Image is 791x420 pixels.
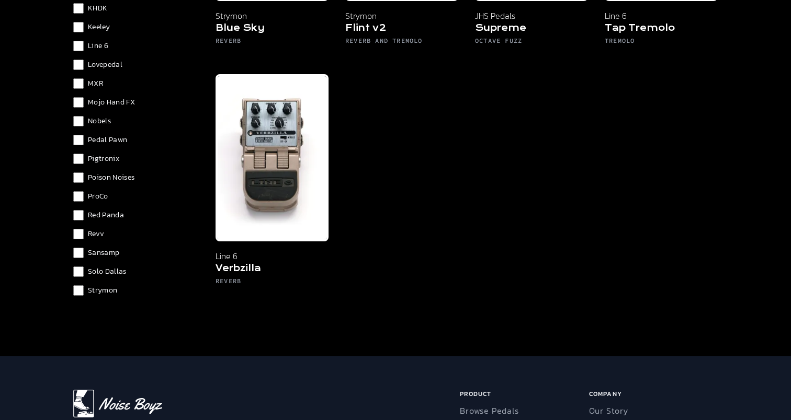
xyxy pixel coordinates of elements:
input: Line 6 [73,41,84,51]
h6: Reverb [216,37,329,49]
span: Poison Noises [88,172,135,183]
h5: Tap Tremolo [605,22,718,37]
h6: Company [589,390,714,402]
h6: Tremolo [605,37,718,49]
input: KHDK [73,3,84,14]
img: Line 6 Verbzilla - Noise Boyz [216,74,329,241]
span: Nobels [88,116,111,126]
input: Keeley [73,22,84,32]
span: Line 6 [88,41,108,51]
span: Sansamp [88,248,119,258]
span: Revv [88,229,104,239]
a: Line 6 Verbzilla - Noise Boyz Line 6 Verbzilla Reverb [216,74,329,298]
input: Solo Dallas [73,266,84,277]
span: Solo Dallas [88,266,127,277]
input: Revv [73,229,84,239]
h6: Octave Fuzz [475,37,588,49]
input: Pedal Pawn [73,135,84,145]
p: Line 6 [216,250,329,262]
input: Red Panda [73,210,84,220]
a: Our Story [589,404,628,417]
p: Strymon [345,9,458,22]
input: Poison Noises [73,172,84,183]
input: Nobels [73,116,84,126]
p: Line 6 [605,9,718,22]
span: Strymon [88,285,117,296]
span: ProCo [88,191,108,202]
input: ProCo [73,191,84,202]
input: Pigtronix [73,154,84,164]
h6: Reverb and Tremolo [345,37,458,49]
p: Strymon [216,9,329,22]
h5: Verbzilla [216,262,329,277]
h6: Reverb [216,277,329,289]
span: Lovepedal [88,60,122,70]
h5: Flint v2 [345,22,458,37]
input: Lovepedal [73,60,84,70]
h5: Blue Sky [216,22,329,37]
span: Pedal Pawn [88,135,128,145]
p: JHS Pedals [475,9,588,22]
h5: Supreme [475,22,588,37]
input: Sansamp [73,248,84,258]
span: Mojo Hand FX [88,97,135,108]
a: Browse Pedals [460,404,518,417]
span: Keeley [88,22,110,32]
h6: Product [460,390,584,402]
span: KHDK [88,3,107,14]
span: Red Panda [88,210,124,220]
input: MXR [73,78,84,89]
input: Strymon [73,285,84,296]
input: Mojo Hand FX [73,97,84,108]
span: Pigtronix [88,154,119,164]
span: MXR [88,78,103,89]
